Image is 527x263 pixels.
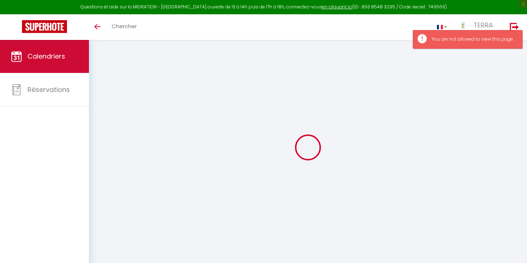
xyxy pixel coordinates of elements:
img: ... [458,21,469,29]
div: You are not allowed to view this page [431,36,515,43]
a: Chercher [106,14,142,40]
span: Réservations [27,85,70,94]
a: ... TERRA [452,14,502,40]
img: Super Booking [22,20,67,33]
span: TERRA [474,21,493,30]
a: en cliquant ici [322,4,352,10]
img: logout [510,22,519,32]
span: Chercher [112,22,137,30]
span: Calendriers [27,52,65,61]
